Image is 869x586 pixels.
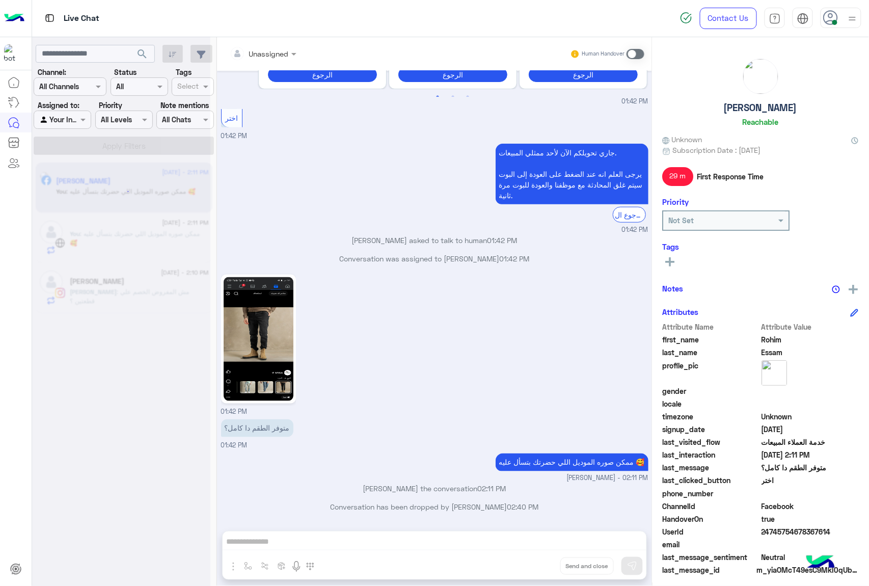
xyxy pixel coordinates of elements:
span: اختر [762,475,859,486]
span: last_interaction [663,449,760,460]
h6: Notes [663,284,684,293]
img: 713415422032625 [4,44,22,63]
img: add [849,285,858,294]
h6: Attributes [663,307,699,316]
img: spinner [680,12,692,24]
span: first_name [663,334,760,345]
span: Attribute Value [762,322,859,332]
img: profile [846,12,859,25]
button: 3 of 2 [463,92,473,102]
span: UserId [663,526,760,537]
span: 2025-09-08T10:41:31.357Z [762,424,859,435]
p: Conversation has been dropped by [PERSON_NAME] [221,502,648,513]
span: 24745754678367614 [762,526,859,537]
a: tab [765,8,785,29]
div: loading... [112,182,130,200]
span: Rohim [762,334,859,345]
img: picture [744,59,778,94]
span: timezone [663,411,760,422]
span: 01:42 PM [622,225,648,235]
span: 01:42 PM [221,132,248,140]
span: null [762,386,859,396]
p: Conversation was assigned to [PERSON_NAME] [221,253,648,264]
img: tab [797,13,809,24]
span: null [762,398,859,409]
span: 2025-09-08T11:11:32.288Z [762,449,859,460]
span: 01:42 PM [622,97,648,106]
span: signup_date [663,424,760,435]
h5: [PERSON_NAME] [724,102,798,114]
img: tab [43,12,56,24]
span: ChannelId [663,501,760,512]
span: 01:42 PM [221,442,248,449]
h6: Reachable [743,117,779,126]
span: last_visited_flow [663,437,760,447]
span: Unknown [762,411,859,422]
span: profile_pic [663,360,760,384]
span: 02:40 PM [507,503,539,512]
span: خدمة العملاء المبيعات [762,437,859,447]
img: notes [832,285,840,294]
span: 29 m [663,167,694,185]
span: [PERSON_NAME] - 02:11 PM [567,474,648,484]
p: Live Chat [64,12,99,25]
button: الرجوع [529,67,638,82]
span: Essam [762,347,859,358]
span: Unknown [663,134,702,145]
button: الرجوع [398,67,507,82]
button: 1 of 2 [432,92,443,102]
img: tab [769,13,781,24]
span: Attribute Name [663,322,760,332]
p: 8/9/2025, 1:42 PM [496,144,648,204]
p: 8/9/2025, 2:11 PM [496,454,648,471]
span: m_yiaOMcT49esC9MkI0qUbZS845Imfu_F6DrpA7-WDmfOXIup4ou-edJe703GoTbgQzuyKzVujtXKTYk4zTFw2tA [757,565,859,575]
span: locale [663,398,760,409]
span: متوفر الطقم دا كامل؟ [762,462,859,473]
span: 01:42 PM [500,254,530,263]
span: 01:42 PM [221,408,248,416]
p: [PERSON_NAME] the conversation [221,484,648,494]
span: First Response Time [697,171,764,182]
button: 2 of 2 [448,92,458,102]
span: last_clicked_button [663,475,760,486]
span: 01:42 PM [487,236,518,245]
span: last_message_sentiment [663,552,760,563]
span: last_name [663,347,760,358]
span: last_message_id [663,565,755,575]
span: اختر [225,114,238,122]
p: 8/9/2025, 1:42 PM [221,419,293,437]
a: Contact Us [700,8,757,29]
p: [PERSON_NAME] asked to talk to human [221,235,648,246]
span: 02:11 PM [478,485,506,493]
span: gender [663,386,760,396]
img: Logo [4,8,24,29]
img: hulul-logo.png [803,545,838,581]
h6: Priority [663,197,689,206]
span: null [762,539,859,550]
span: 0 [762,501,859,512]
div: Select [176,81,199,94]
button: الرجوع [268,67,377,82]
span: HandoverOn [663,514,760,524]
span: phone_number [663,488,760,499]
h6: Tags [663,242,859,251]
span: 0 [762,552,859,563]
img: 541598775_762070703229800_6880938219996972408_n.jpg [224,277,293,401]
div: الرجوع ال Bot [613,207,646,223]
button: Send and close [560,557,614,575]
img: picture [762,360,787,386]
span: Subscription Date : [DATE] [673,145,761,155]
span: email [663,539,760,550]
span: true [762,514,859,524]
span: last_message [663,462,760,473]
small: Human Handover [582,50,624,58]
span: null [762,488,859,499]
